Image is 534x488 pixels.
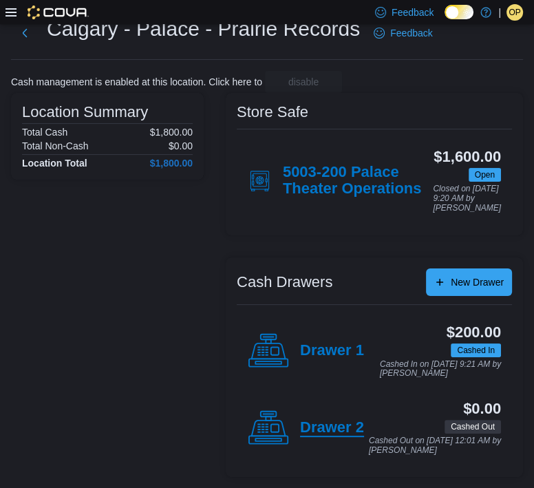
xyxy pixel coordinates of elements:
p: Cashed In on [DATE] 9:21 AM by [PERSON_NAME] [380,360,501,379]
a: Feedback [368,19,438,47]
span: New Drawer [451,275,504,289]
span: Cashed In [457,344,495,357]
h4: Drawer 2 [300,419,364,437]
h3: $200.00 [447,324,501,341]
span: Dark Mode [445,19,445,20]
span: Feedback [392,6,434,19]
h4: Drawer 1 [300,342,364,360]
p: | [498,4,501,21]
h6: Total Cash [22,127,67,138]
h6: Total Non-Cash [22,140,89,151]
p: Closed on [DATE] 9:20 AM by [PERSON_NAME] [433,184,501,213]
button: disable [265,71,342,93]
h1: Calgary - Palace - Prairie Records [47,15,360,43]
span: Cashed In [451,343,501,357]
button: New Drawer [426,268,512,296]
button: Next [11,19,39,47]
span: disable [288,75,319,89]
h3: $1,600.00 [434,149,501,165]
div: Olivia Palmiere [506,4,523,21]
p: $0.00 [169,140,193,151]
span: Feedback [390,26,432,40]
span: Open [475,169,495,181]
h4: Location Total [22,158,87,169]
h4: $1,800.00 [150,158,193,169]
p: $1,800.00 [150,127,193,138]
span: OP [509,4,520,21]
p: Cash management is enabled at this location. Click here to [11,76,262,87]
img: Cova [28,6,89,19]
h3: $0.00 [463,401,501,417]
h4: 5003-200 Palace Theater Operations [283,164,433,198]
span: Cashed Out [451,421,495,433]
span: Cashed Out [445,420,501,434]
p: Cashed Out on [DATE] 12:01 AM by [PERSON_NAME] [369,436,501,455]
h3: Location Summary [22,104,148,120]
h3: Cash Drawers [237,274,332,290]
h3: Store Safe [237,104,308,120]
span: Open [469,168,501,182]
input: Dark Mode [445,5,473,19]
